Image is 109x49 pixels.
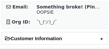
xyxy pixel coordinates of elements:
[12,19,30,24] strong: Org ID:
[36,9,54,15] span: OOPSIE
[36,19,57,24] span: ¯\_(ツ)_/¯
[12,4,29,9] strong: Email:
[2,32,107,44] h2: Customer Information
